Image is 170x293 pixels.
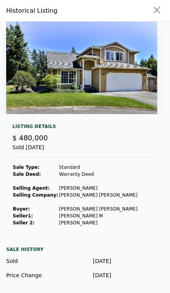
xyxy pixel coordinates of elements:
strong: Buyer : [13,206,30,212]
td: [PERSON_NAME] [59,219,138,226]
div: Sold [DATE] [12,143,158,158]
strong: Seller 1 : [13,213,33,219]
td: [PERSON_NAME] [PERSON_NAME] [59,205,138,212]
td: [PERSON_NAME] [59,185,138,192]
div: Sale History [6,245,164,254]
strong: Sale Deed: [13,172,41,177]
div: Sold [6,257,59,265]
span: $ 480,000 [12,134,48,142]
img: Property Img [6,22,157,114]
strong: Selling Agent: [13,185,50,191]
div: [DATE] [59,271,111,279]
div: [DATE] [59,257,111,265]
div: Historical Listing [6,6,116,15]
td: [PERSON_NAME] [PERSON_NAME] [59,192,138,199]
div: Price Change [6,271,59,279]
td: Standard [59,164,138,171]
strong: Seller 2: [13,220,34,226]
strong: Sale Type: [13,165,39,170]
strong: Selling Company: [13,192,58,198]
td: [PERSON_NAME] M [59,212,138,219]
div: Listing Details [12,123,158,133]
td: Warranty Deed [59,171,138,178]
